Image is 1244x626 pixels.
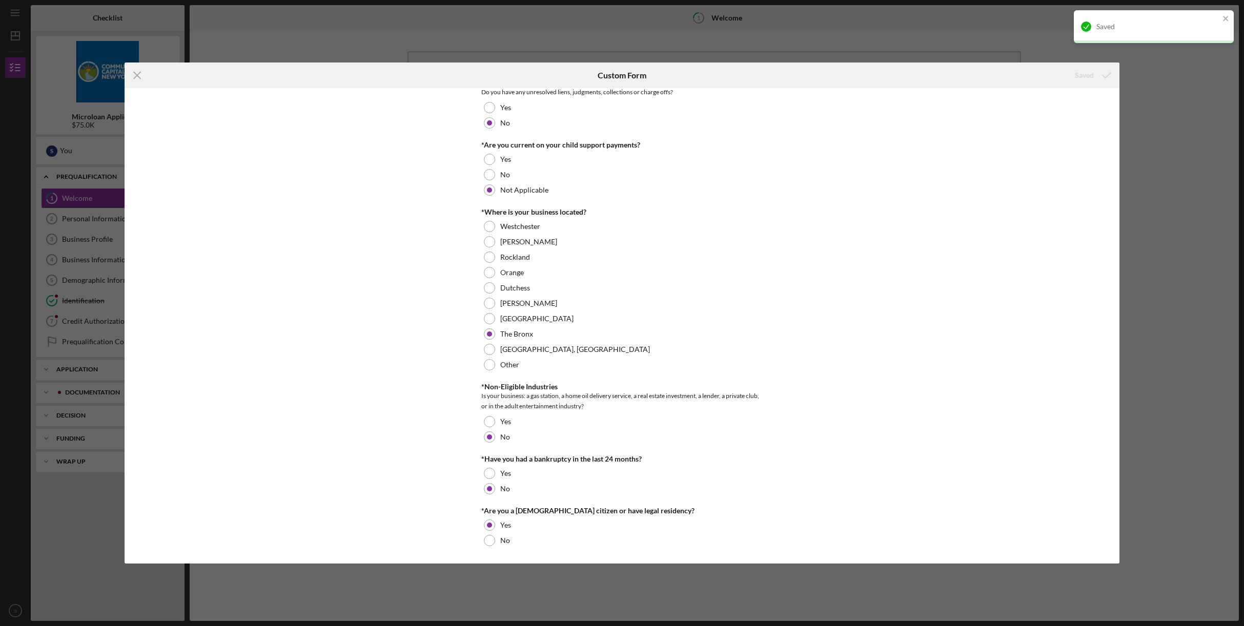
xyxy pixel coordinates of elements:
[500,171,510,179] label: No
[500,103,511,112] label: Yes
[500,345,650,353] label: [GEOGRAPHIC_DATA], [GEOGRAPHIC_DATA]
[500,433,510,441] label: No
[481,208,763,216] div: *Where is your business located?
[481,383,763,391] div: *Non-Eligible Industries
[481,87,763,97] div: Do you have any unresolved liens, judgments, collections or charge offs?
[500,155,511,163] label: Yes
[500,253,530,261] label: Rockland
[500,536,510,545] label: No
[481,391,763,411] div: Is your business: a gas station, a home oil delivery service, a real estate investment, a lender,...
[500,361,519,369] label: Other
[1222,14,1230,24] button: close
[500,485,510,493] label: No
[500,418,511,426] label: Yes
[500,330,533,338] label: The Bronx
[481,507,763,515] div: *Are you a [DEMOGRAPHIC_DATA] citizen or have legal residency?
[500,119,510,127] label: No
[481,141,763,149] div: *Are you current on your child support payments?
[1096,23,1219,31] div: Saved
[500,268,524,277] label: Orange
[500,315,574,323] label: [GEOGRAPHIC_DATA]
[500,238,557,246] label: [PERSON_NAME]
[500,222,540,231] label: Westchester
[500,521,511,529] label: Yes
[598,71,646,80] h6: Custom Form
[481,455,763,463] div: *Have you had a bankruptcy in the last 24 months?
[500,299,557,307] label: [PERSON_NAME]
[500,186,548,194] label: Not Applicable
[500,469,511,477] label: Yes
[500,284,530,292] label: Dutchess
[1075,65,1094,86] div: Saved
[1065,65,1119,86] button: Saved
